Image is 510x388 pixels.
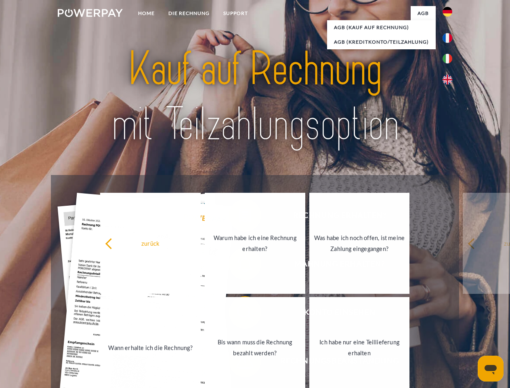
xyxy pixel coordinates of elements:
[327,35,436,49] a: AGB (Kreditkonto/Teilzahlung)
[411,6,436,21] a: agb
[443,75,452,84] img: en
[77,39,433,155] img: title-powerpay_de.svg
[105,342,196,353] div: Wann erhalte ich die Rechnung?
[314,337,405,358] div: Ich habe nur eine Teillieferung erhalten
[443,54,452,63] img: it
[210,232,300,254] div: Warum habe ich eine Rechnung erhalten?
[58,9,123,17] img: logo-powerpay-white.svg
[309,193,410,294] a: Was habe ich noch offen, ist meine Zahlung eingegangen?
[443,7,452,17] img: de
[131,6,162,21] a: Home
[443,33,452,43] img: fr
[216,6,255,21] a: SUPPORT
[105,238,196,249] div: zurück
[327,20,436,35] a: AGB (Kauf auf Rechnung)
[478,356,504,382] iframe: Schaltfläche zum Öffnen des Messaging-Fensters
[314,232,405,254] div: Was habe ich noch offen, ist meine Zahlung eingegangen?
[162,6,216,21] a: DIE RECHNUNG
[210,337,300,358] div: Bis wann muss die Rechnung bezahlt werden?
